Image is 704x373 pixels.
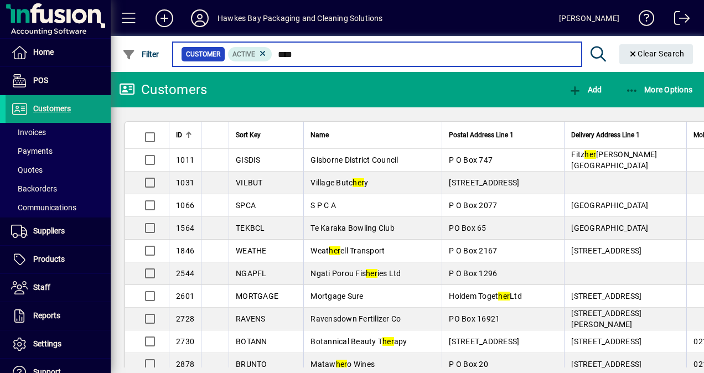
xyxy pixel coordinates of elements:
[176,156,194,164] span: 1011
[33,76,48,85] span: POS
[236,269,267,278] span: NGAPFL
[449,129,514,141] span: Postal Address Line 1
[6,39,111,66] a: Home
[120,44,162,64] button: Filter
[176,314,194,323] span: 2728
[33,104,71,113] span: Customers
[625,85,693,94] span: More Options
[449,269,497,278] span: P O Box 1296
[630,2,655,38] a: Knowledge Base
[176,360,194,369] span: 2878
[310,360,375,369] span: Mataw o Wines
[382,337,394,346] em: her
[182,8,218,28] button: Profile
[176,269,194,278] span: 2544
[310,314,401,323] span: Ravensdown Fertilizer Co
[571,201,648,210] span: [GEOGRAPHIC_DATA]
[571,292,641,301] span: [STREET_ADDRESS]
[571,360,641,369] span: [STREET_ADDRESS]
[571,309,641,329] span: [STREET_ADDRESS][PERSON_NAME]
[33,226,65,235] span: Suppliers
[176,129,194,141] div: ID
[236,224,265,232] span: TEKBCL
[33,311,60,320] span: Reports
[11,165,43,174] span: Quotes
[6,302,111,330] a: Reports
[566,80,604,100] button: Add
[236,201,256,210] span: SPCA
[176,178,194,187] span: 1031
[147,8,182,28] button: Add
[33,339,61,348] span: Settings
[33,255,65,263] span: Products
[122,50,159,59] span: Filter
[449,156,493,164] span: P O Box 747
[11,203,76,212] span: Communications
[623,80,696,100] button: More Options
[571,129,640,141] span: Delivery Address Line 1
[310,129,329,141] span: Name
[619,44,693,64] button: Clear
[11,147,53,156] span: Payments
[310,156,398,164] span: Gisborne District Council
[236,360,267,369] span: BRUNTO
[6,179,111,198] a: Backorders
[310,246,385,255] span: Weat ell Transport
[571,337,641,346] span: [STREET_ADDRESS]
[218,9,383,27] div: Hawkes Bay Packaging and Cleaning Solutions
[571,150,657,170] span: Fitz [PERSON_NAME][GEOGRAPHIC_DATA]
[449,224,486,232] span: PO Box 65
[236,129,261,141] span: Sort Key
[176,292,194,301] span: 2601
[310,292,363,301] span: Mortgage Sure
[33,48,54,56] span: Home
[336,360,348,369] em: her
[571,246,641,255] span: [STREET_ADDRESS]
[310,129,435,141] div: Name
[449,292,522,301] span: Holdem Toget Ltd
[236,178,263,187] span: VILBUT
[236,156,261,164] span: GISDIS
[11,128,46,137] span: Invoices
[228,47,272,61] mat-chip: Activation Status: Active
[6,67,111,95] a: POS
[584,150,596,159] em: her
[176,129,182,141] span: ID
[176,337,194,346] span: 2730
[33,283,50,292] span: Staff
[571,224,648,232] span: [GEOGRAPHIC_DATA]
[498,292,510,301] em: her
[176,201,194,210] span: 1066
[232,50,255,58] span: Active
[6,330,111,358] a: Settings
[449,360,488,369] span: P O Box 20
[628,49,685,58] span: Clear Search
[366,269,377,278] em: her
[6,217,111,245] a: Suppliers
[329,246,340,255] em: her
[568,85,602,94] span: Add
[119,81,207,99] div: Customers
[6,160,111,179] a: Quotes
[236,246,267,255] span: WEATHE
[449,201,497,210] span: P O Box 2077
[236,292,278,301] span: MORTGAGE
[6,274,111,302] a: Staff
[236,337,267,346] span: BOTANN
[559,9,619,27] div: [PERSON_NAME]
[310,178,368,187] span: Village Butc y
[310,201,336,210] span: S P C A
[449,178,519,187] span: [STREET_ADDRESS]
[186,49,220,60] span: Customer
[666,2,690,38] a: Logout
[310,224,395,232] span: Te Karaka Bowling Club
[6,123,111,142] a: Invoices
[449,246,497,255] span: P O Box 2167
[6,142,111,160] a: Payments
[449,337,519,346] span: [STREET_ADDRESS]
[353,178,364,187] em: her
[6,198,111,217] a: Communications
[176,246,194,255] span: 1846
[236,314,266,323] span: RAVENS
[176,224,194,232] span: 1564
